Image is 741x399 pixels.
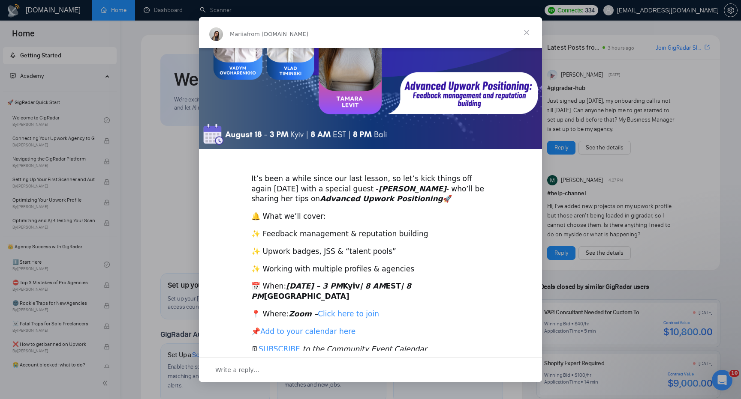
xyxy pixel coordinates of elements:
[199,357,542,382] div: Open conversation and reply
[259,345,300,353] a: SUBSCRIBE
[251,264,490,274] div: ✨ Working with multiple profiles & agencies
[247,31,308,37] span: from [DOMAIN_NAME]
[303,345,427,353] i: to the Community Event Calendar
[260,327,355,336] a: Add to your calendar here
[251,281,490,302] div: 📅 When:
[318,310,379,318] a: Click here to join
[251,327,490,337] div: 📌
[289,310,379,318] i: Zoom –
[251,229,490,239] div: ✨ Feedback management & reputation building
[511,17,542,48] span: Close
[230,31,247,37] span: Mariia
[360,282,386,290] i: | 8 AM
[209,27,223,41] img: Profile image for Mariia
[251,211,490,222] div: 🔔 What we’ll cover:
[251,247,490,257] div: ✨ Upwork badges, JSS & “talent pools”
[251,309,490,319] div: 📍 Where:
[251,164,490,204] div: ​It’s been a while since our last lesson, so let’s kick things off again [DATE] with a special gu...
[320,194,443,203] i: Advanced Upwork Positioning
[286,282,343,290] i: [DATE] – 3 PM
[251,282,411,301] i: | 8 PM
[251,344,490,354] div: 🗓
[379,185,446,193] i: [PERSON_NAME]
[215,364,260,375] span: Write a reply…
[251,282,411,301] b: Kyiv EST [GEOGRAPHIC_DATA]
